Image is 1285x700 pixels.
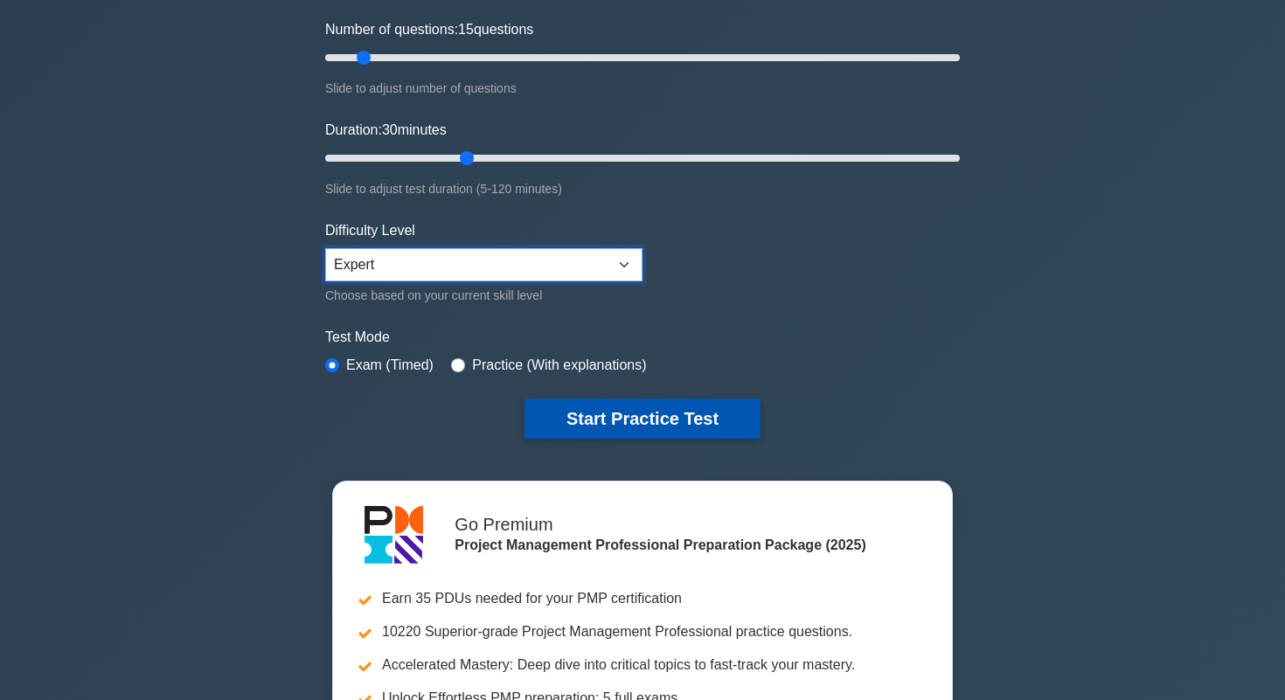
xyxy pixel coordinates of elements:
div: Slide to adjust number of questions [325,78,960,99]
label: Duration: minutes [325,120,447,141]
label: Number of questions: questions [325,19,533,40]
span: 30 [382,122,398,137]
label: Difficulty Level [325,220,415,241]
span: 15 [458,22,474,37]
label: Practice (With explanations) [472,355,646,376]
label: Exam (Timed) [346,355,434,376]
label: Test Mode [325,327,960,348]
div: Choose based on your current skill level [325,285,642,306]
button: Start Practice Test [524,399,761,439]
div: Slide to adjust test duration (5-120 minutes) [325,178,960,199]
